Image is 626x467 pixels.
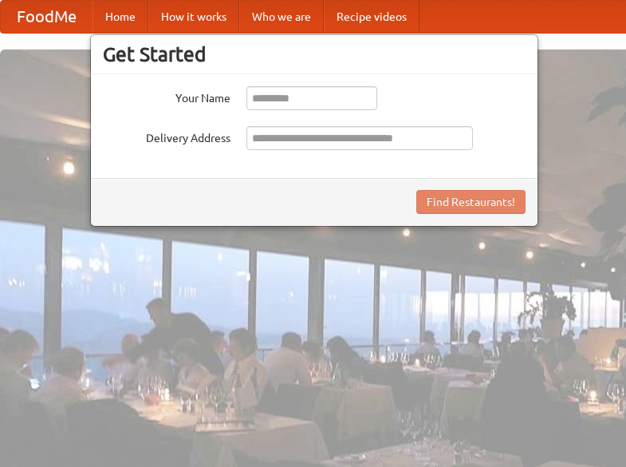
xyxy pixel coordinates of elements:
[324,1,419,33] a: Recipe videos
[93,1,148,33] a: Home
[239,1,324,33] a: Who we are
[148,1,239,33] a: How it works
[416,190,526,214] button: Find Restaurants!
[103,126,230,146] label: Delivery Address
[1,1,93,33] a: FoodMe
[103,42,526,66] h3: Get Started
[103,86,230,106] label: Your Name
